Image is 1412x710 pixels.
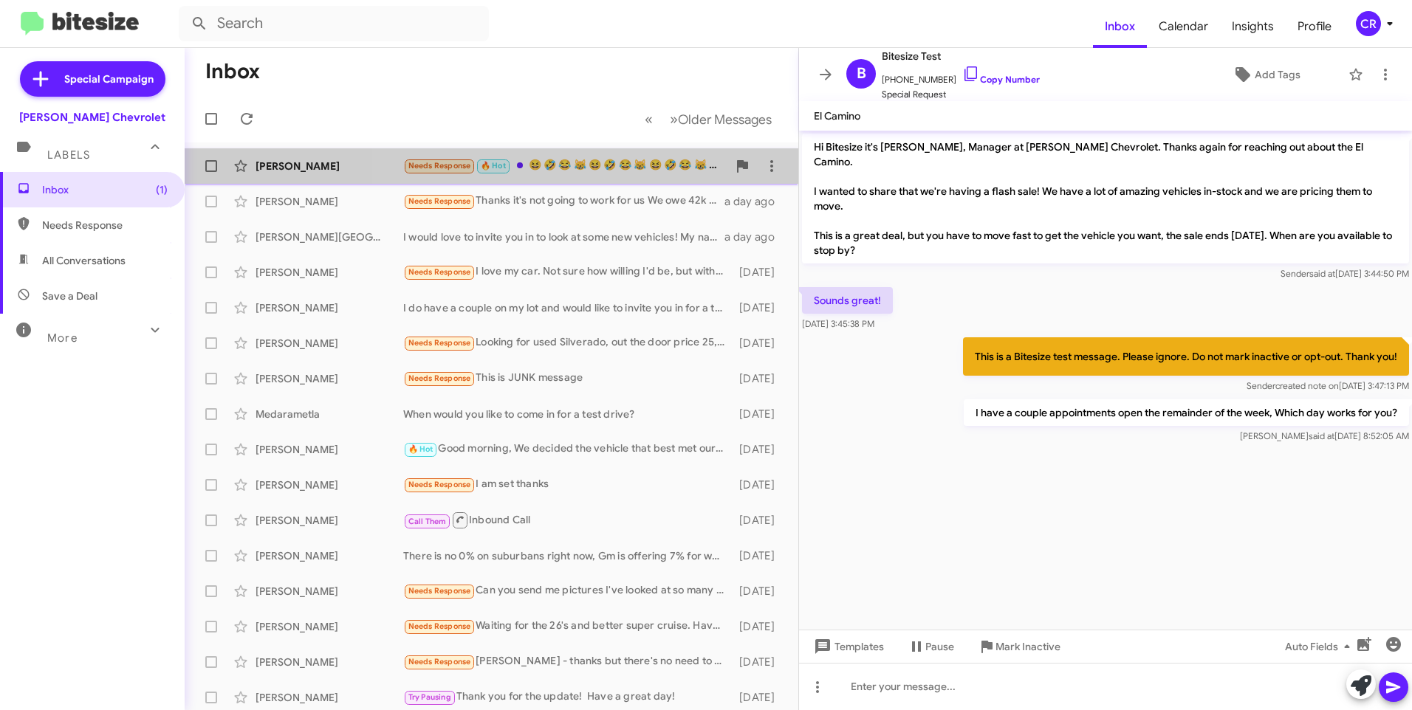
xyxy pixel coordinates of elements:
[896,633,966,660] button: Pause
[966,633,1072,660] button: Mark Inactive
[733,619,786,634] div: [DATE]
[733,513,786,528] div: [DATE]
[408,480,471,489] span: Needs Response
[256,407,403,421] div: Medarametla
[964,399,1409,426] p: I have a couple appointments open the remainder of the week, Which day works for you?
[256,584,403,599] div: [PERSON_NAME]
[995,633,1060,660] span: Mark Inactive
[802,287,893,314] p: Sounds great!
[205,60,260,83] h1: Inbox
[882,47,1040,65] span: Bitesize Test
[403,618,733,635] div: Waiting for the 26's and better super cruise. Have medical issue and the lane centering would be ...
[963,337,1409,376] p: This is a Bitesize test message. Please ignore. Do not mark inactive or opt-out. Thank you!
[256,690,403,705] div: [PERSON_NAME]
[1191,61,1341,88] button: Add Tags
[408,161,471,170] span: Needs Response
[408,692,451,702] span: Try Pausing
[1309,268,1335,279] span: said at
[636,104,662,134] button: Previous
[724,230,786,244] div: a day ago
[962,74,1040,85] a: Copy Number
[1273,633,1368,660] button: Auto Fields
[403,300,733,315] div: I do have a couple on my lot and would like to invite you in for a test drive and some pricing in...
[403,441,733,458] div: Good morning, We decided the vehicle that best met our needs & wants was not the [US_STATE].
[857,62,866,86] span: B
[733,690,786,705] div: [DATE]
[20,61,165,97] a: Special Campaign
[42,253,126,268] span: All Conversations
[802,318,874,329] span: [DATE] 3:45:38 PM
[1220,5,1286,48] a: Insights
[408,338,471,348] span: Needs Response
[811,633,884,660] span: Templates
[925,633,954,660] span: Pause
[403,370,733,387] div: This is JUNK message
[19,110,165,125] div: [PERSON_NAME] Chevrolet
[799,633,896,660] button: Templates
[1147,5,1220,48] a: Calendar
[408,196,471,206] span: Needs Response
[256,300,403,315] div: [PERSON_NAME]
[403,511,733,529] div: Inbound Call
[256,230,403,244] div: [PERSON_NAME][GEOGRAPHIC_DATA]
[882,87,1040,102] span: Special Request
[733,584,786,599] div: [DATE]
[256,265,403,280] div: [PERSON_NAME]
[256,513,403,528] div: [PERSON_NAME]
[733,336,786,351] div: [DATE]
[256,336,403,351] div: [PERSON_NAME]
[733,442,786,457] div: [DATE]
[733,265,786,280] div: [DATE]
[670,110,678,128] span: »
[42,289,97,303] span: Save a Deal
[1309,430,1334,441] span: said at
[403,689,733,706] div: Thank you for the update! Have a great day!
[403,653,733,670] div: [PERSON_NAME] - thanks but there's no need to text me like this.
[256,442,403,457] div: [PERSON_NAME]
[733,407,786,421] div: [DATE]
[403,193,724,210] div: Thanks it's not going to work for us We owe 42k on my expedition and it's only worth maybe 28- so...
[1356,11,1381,36] div: CR
[661,104,781,134] button: Next
[256,548,403,563] div: [PERSON_NAME]
[733,478,786,492] div: [DATE]
[1275,380,1339,391] span: created note on
[256,478,403,492] div: [PERSON_NAME]
[408,586,471,596] span: Needs Response
[1281,268,1409,279] span: Sender [DATE] 3:44:50 PM
[256,371,403,386] div: [PERSON_NAME]
[179,6,489,41] input: Search
[1343,11,1396,36] button: CR
[64,72,154,86] span: Special Campaign
[47,148,90,162] span: Labels
[256,159,403,173] div: [PERSON_NAME]
[1255,61,1300,88] span: Add Tags
[256,194,403,209] div: [PERSON_NAME]
[645,110,653,128] span: «
[403,476,733,493] div: I am set thanks
[1285,633,1356,660] span: Auto Fields
[1247,380,1409,391] span: Sender [DATE] 3:47:13 PM
[1240,430,1409,441] span: [PERSON_NAME] [DATE] 8:52:05 AM
[1286,5,1343,48] a: Profile
[403,548,733,563] div: There is no 0% on suburbans right now, Gm is offering 7% for well qualified buyers
[403,157,727,174] div: 😆 🤣 😂 😹 😆 🤣 😂 😹 😆 🤣 😂 😹 😆 🤣 😂 😹
[724,194,786,209] div: a day ago
[814,109,860,123] span: El Camino
[802,134,1409,263] p: Hi Bitesize it's [PERSON_NAME], Manager at [PERSON_NAME] Chevrolet. Thanks again for reaching out...
[408,267,471,277] span: Needs Response
[408,657,471,666] span: Needs Response
[733,371,786,386] div: [DATE]
[882,65,1040,87] span: [PHONE_NUMBER]
[403,334,733,351] div: Looking for used Silverado, out the door price 25,000--28,000. Crew cab [DATE]-[DATE]
[481,161,506,170] span: 🔥 Hot
[403,230,724,244] div: I would love to invite you in to look at some new vehicles! My name is [PERSON_NAME] here at [PER...
[637,104,781,134] nav: Page navigation example
[47,331,78,345] span: More
[1093,5,1147,48] a: Inbox
[408,373,471,383] span: Needs Response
